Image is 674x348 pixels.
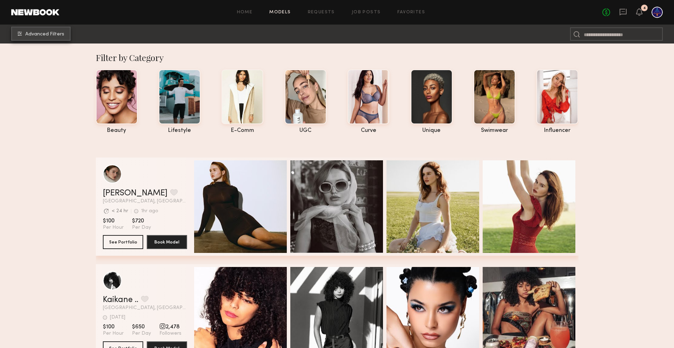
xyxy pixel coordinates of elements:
a: Favorites [397,10,425,15]
button: Book Model [147,235,187,249]
button: Advanced Filters [11,27,71,41]
div: 4 [643,6,646,10]
div: influencer [536,128,578,134]
span: $650 [132,323,151,330]
div: Filter by Category [96,52,579,63]
span: Per Day [132,225,151,231]
a: Home [237,10,253,15]
span: Per Hour [103,225,124,231]
div: [DATE] [110,315,125,320]
a: Kaikane .. [103,296,138,304]
span: Per Hour [103,330,124,337]
a: Models [269,10,291,15]
span: [GEOGRAPHIC_DATA], [GEOGRAPHIC_DATA] [103,199,187,204]
span: Advanced Filters [25,32,64,37]
div: curve [348,128,389,134]
div: lifestyle [159,128,200,134]
a: Job Posts [352,10,381,15]
a: [PERSON_NAME] [103,189,167,198]
div: beauty [96,128,138,134]
a: Requests [308,10,335,15]
span: $100 [103,323,124,330]
span: Followers [159,330,181,337]
div: unique [411,128,452,134]
div: UGC [285,128,326,134]
span: $100 [103,217,124,225]
span: $720 [132,217,151,225]
div: 1hr ago [141,209,158,214]
div: < 24 hr [112,209,128,214]
div: e-comm [222,128,263,134]
span: [GEOGRAPHIC_DATA], [GEOGRAPHIC_DATA] [103,306,187,310]
span: Per Day [132,330,151,337]
button: See Portfolio [103,235,143,249]
div: swimwear [474,128,515,134]
span: 2,478 [159,323,181,330]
